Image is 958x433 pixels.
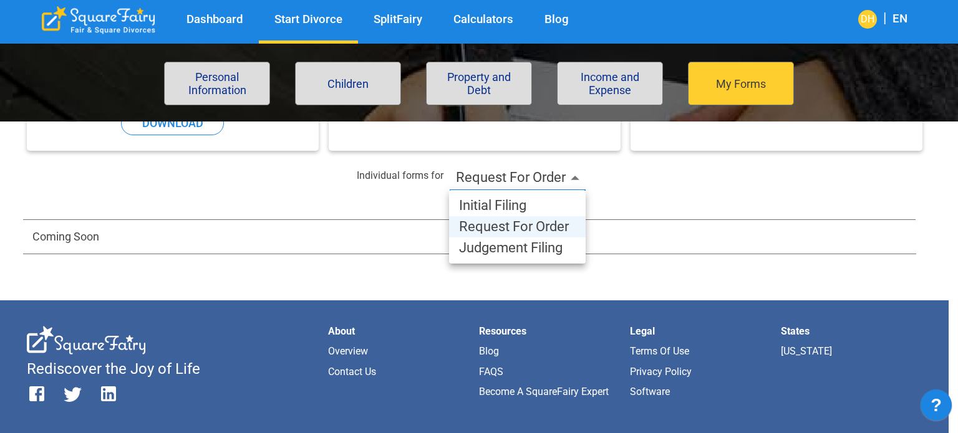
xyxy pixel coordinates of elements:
[449,216,586,237] li: Request For Order
[914,383,958,433] iframe: JSD widget
[449,237,586,259] li: Judgement Filing
[449,195,586,216] li: Initial Filing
